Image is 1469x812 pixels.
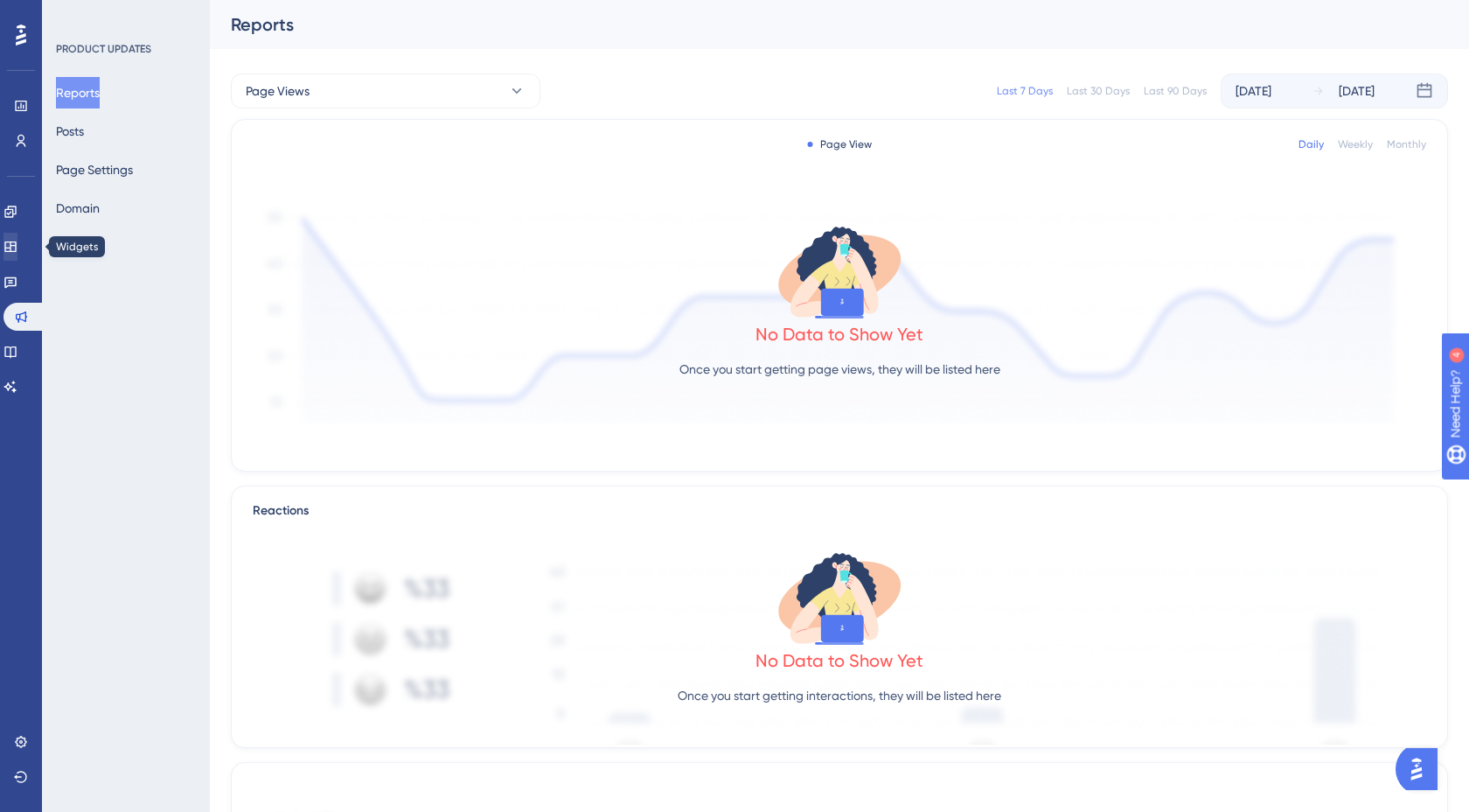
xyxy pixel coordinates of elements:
[1144,84,1207,98] div: Last 90 Days
[1387,137,1426,151] div: Monthly
[679,359,1000,380] p: Once you start getting page views, they will be listed here
[1396,743,1448,795] iframe: UserGuiding AI Assistant Launcher
[1339,80,1375,101] div: [DATE]
[1236,80,1271,101] div: [DATE]
[246,80,310,101] span: Page Views
[755,322,923,346] div: No Data to Show Yet
[678,685,1001,706] p: Once you start getting interactions, they will be listed here
[56,77,100,108] button: Reports
[56,154,133,185] button: Page Settings
[253,500,1426,521] div: Reactions
[755,648,923,673] div: No Data to Show Yet
[56,192,100,224] button: Domain
[808,137,872,151] div: Page View
[1298,137,1324,151] div: Daily
[231,12,1404,37] div: Reports
[56,231,95,262] button: Access
[122,9,127,23] div: 4
[41,4,109,25] span: Need Help?
[1067,84,1130,98] div: Last 30 Days
[56,42,151,56] div: PRODUCT UPDATES
[56,115,84,147] button: Posts
[997,84,1053,98] div: Last 7 Days
[231,73,540,108] button: Page Views
[1338,137,1373,151] div: Weekly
